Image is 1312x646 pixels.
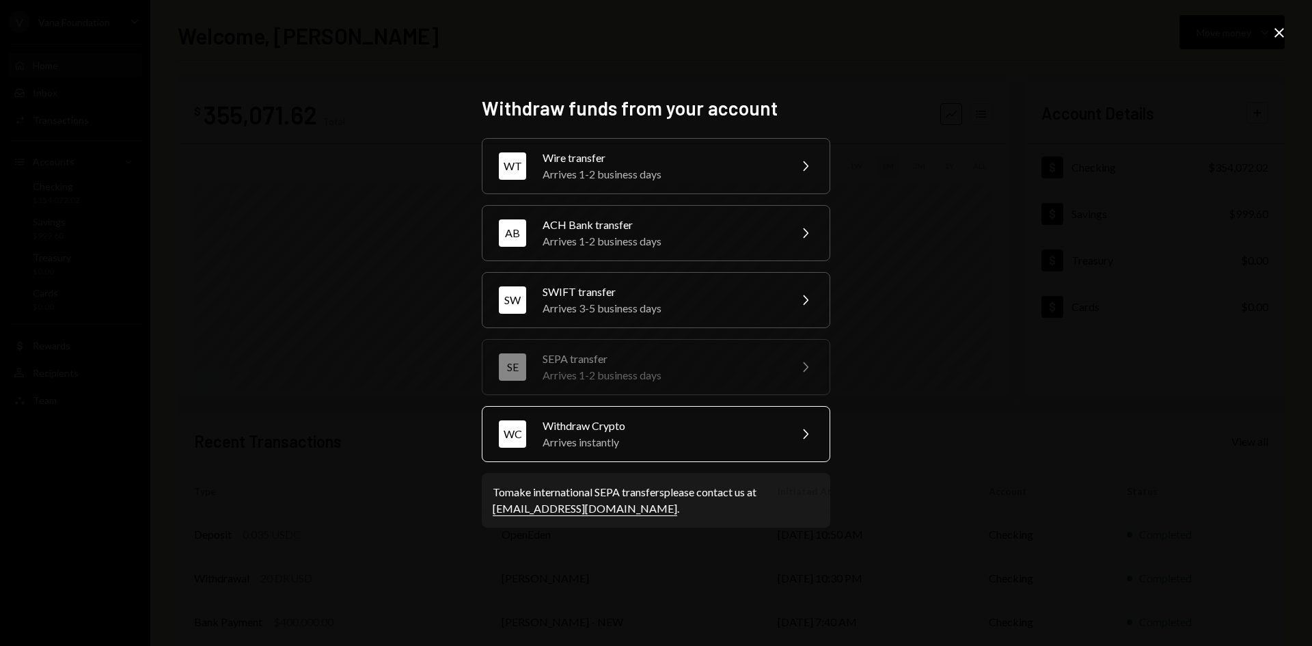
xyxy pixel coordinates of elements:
div: To make international SEPA transfers please contact us at . [493,484,819,517]
div: Arrives 1-2 business days [543,166,780,183]
a: [EMAIL_ADDRESS][DOMAIN_NAME] [493,502,677,516]
div: SEPA transfer [543,351,780,367]
div: Withdraw Crypto [543,418,780,434]
div: SW [499,286,526,314]
div: Arrives instantly [543,434,780,450]
div: Arrives 3-5 business days [543,300,780,317]
button: WTWire transferArrives 1-2 business days [482,138,830,194]
button: ABACH Bank transferArrives 1-2 business days [482,205,830,261]
div: WT [499,152,526,180]
button: SWSWIFT transferArrives 3-5 business days [482,272,830,328]
h2: Withdraw funds from your account [482,95,830,122]
div: Arrives 1-2 business days [543,233,780,250]
div: WC [499,420,526,448]
div: AB [499,219,526,247]
button: WCWithdraw CryptoArrives instantly [482,406,830,462]
div: Wire transfer [543,150,780,166]
div: SE [499,353,526,381]
div: SWIFT transfer [543,284,780,300]
div: Arrives 1-2 business days [543,367,780,383]
div: ACH Bank transfer [543,217,780,233]
button: SESEPA transferArrives 1-2 business days [482,339,830,395]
